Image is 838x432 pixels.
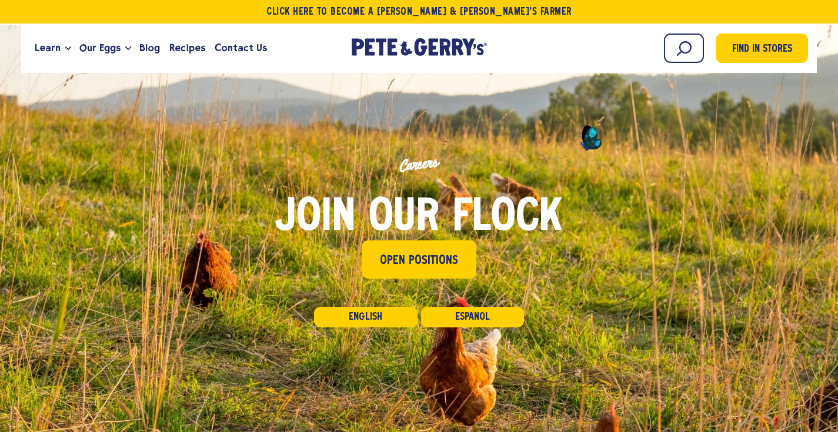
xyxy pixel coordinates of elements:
a: Learn [30,32,65,64]
button: Open the dropdown menu for Our Eggs [125,46,131,51]
a: Recipes [165,32,210,64]
a: Open Positions [362,240,476,279]
a: Blog [135,32,165,64]
span: Find in Stores [732,42,792,58]
span: our [369,196,439,240]
span: Open Positions [380,252,458,270]
input: Search [664,34,704,63]
span: Recipes [169,41,205,55]
span: Learn [35,41,61,55]
a: English [314,307,417,327]
a: Español [421,307,524,327]
a: Our Eggs [75,32,125,64]
span: Blog [139,41,160,55]
button: Open the dropdown menu for Learn [65,46,71,51]
span: Our Eggs [79,41,121,55]
span: Join [275,196,356,240]
span: flock [452,196,562,240]
p: Careers [71,120,767,209]
a: Find in Stores [716,34,808,63]
a: Contact Us [210,32,272,64]
span: Contact Us [215,41,267,55]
